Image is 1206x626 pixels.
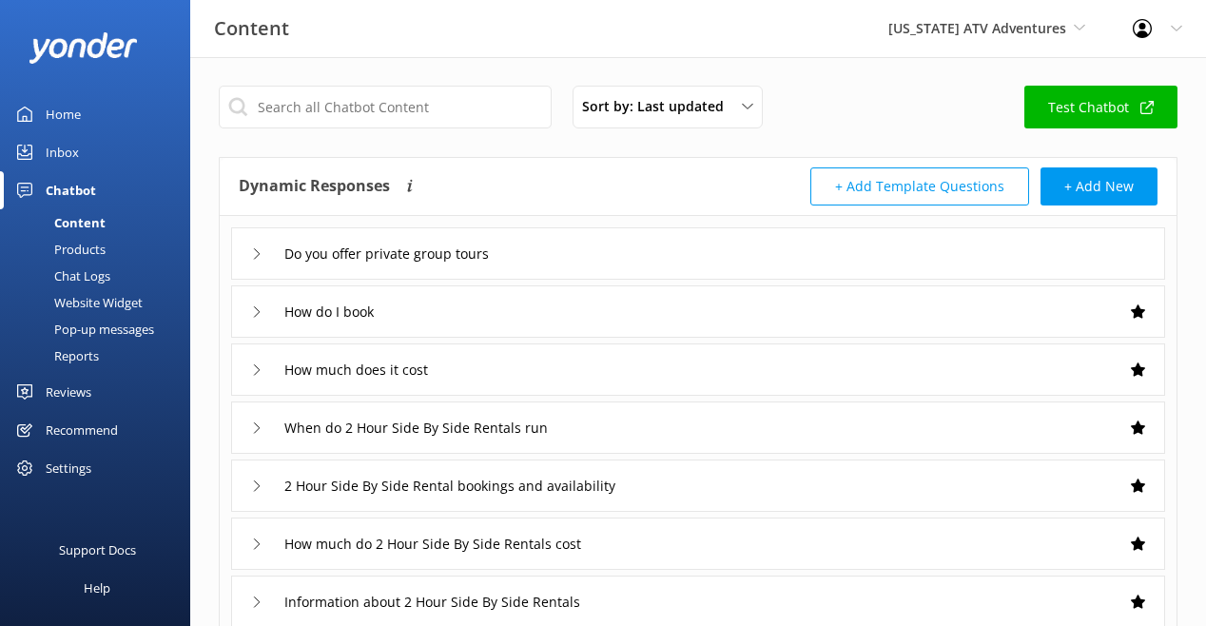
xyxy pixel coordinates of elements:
[888,19,1066,37] span: [US_STATE] ATV Adventures
[1024,86,1177,128] a: Test Chatbot
[11,209,190,236] a: Content
[239,167,390,205] h4: Dynamic Responses
[214,13,289,44] h3: Content
[11,316,190,342] a: Pop-up messages
[46,171,96,209] div: Chatbot
[11,236,190,263] a: Products
[46,411,118,449] div: Recommend
[59,531,136,569] div: Support Docs
[11,342,190,369] a: Reports
[84,569,110,607] div: Help
[810,167,1029,205] button: + Add Template Questions
[11,289,190,316] a: Website Widget
[1041,167,1157,205] button: + Add New
[29,32,138,64] img: yonder-white-logo.png
[11,342,99,369] div: Reports
[582,96,735,117] span: Sort by: Last updated
[11,209,106,236] div: Content
[46,133,79,171] div: Inbox
[11,316,154,342] div: Pop-up messages
[46,449,91,487] div: Settings
[46,95,81,133] div: Home
[11,289,143,316] div: Website Widget
[11,263,190,289] a: Chat Logs
[46,373,91,411] div: Reviews
[11,236,106,263] div: Products
[11,263,110,289] div: Chat Logs
[219,86,552,128] input: Search all Chatbot Content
